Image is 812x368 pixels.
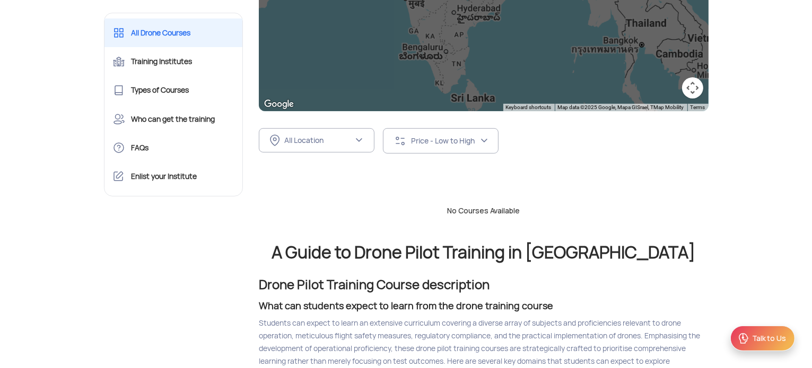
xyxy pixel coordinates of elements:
[259,279,709,291] h2: Drone Pilot Training Course description
[691,104,705,110] a: Terms
[558,104,684,110] span: Map data ©2025 Google, Mapa GISrael, TMap Mobility
[104,47,243,76] a: Training Institutes
[737,332,750,345] img: ic_Support.svg
[270,134,280,146] img: ic_location_inActive.svg
[261,97,296,111] img: Google
[104,133,243,162] a: FAQs
[682,77,703,98] button: Map camera controls
[104,162,243,191] a: Enlist your Institute
[261,97,296,111] a: Open this area in Google Maps (opens a new window)
[259,128,374,152] button: All Location
[284,136,353,145] div: All Location
[383,128,499,154] button: Price - Low to High
[355,136,363,145] img: ic_chevron_down.svg
[104,19,243,47] a: All Drone Courses
[411,136,480,146] div: Price - Low to High
[259,244,709,262] h2: A Guide to Drone Pilot Training in [GEOGRAPHIC_DATA]
[259,300,709,312] h3: What can students expect to learn from the drone training course
[104,76,243,104] a: Types of Courses
[752,333,786,344] div: Talk to Us
[104,105,243,133] a: Who can get the training
[506,104,552,111] button: Keyboard shortcuts
[251,205,717,216] div: No Courses Available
